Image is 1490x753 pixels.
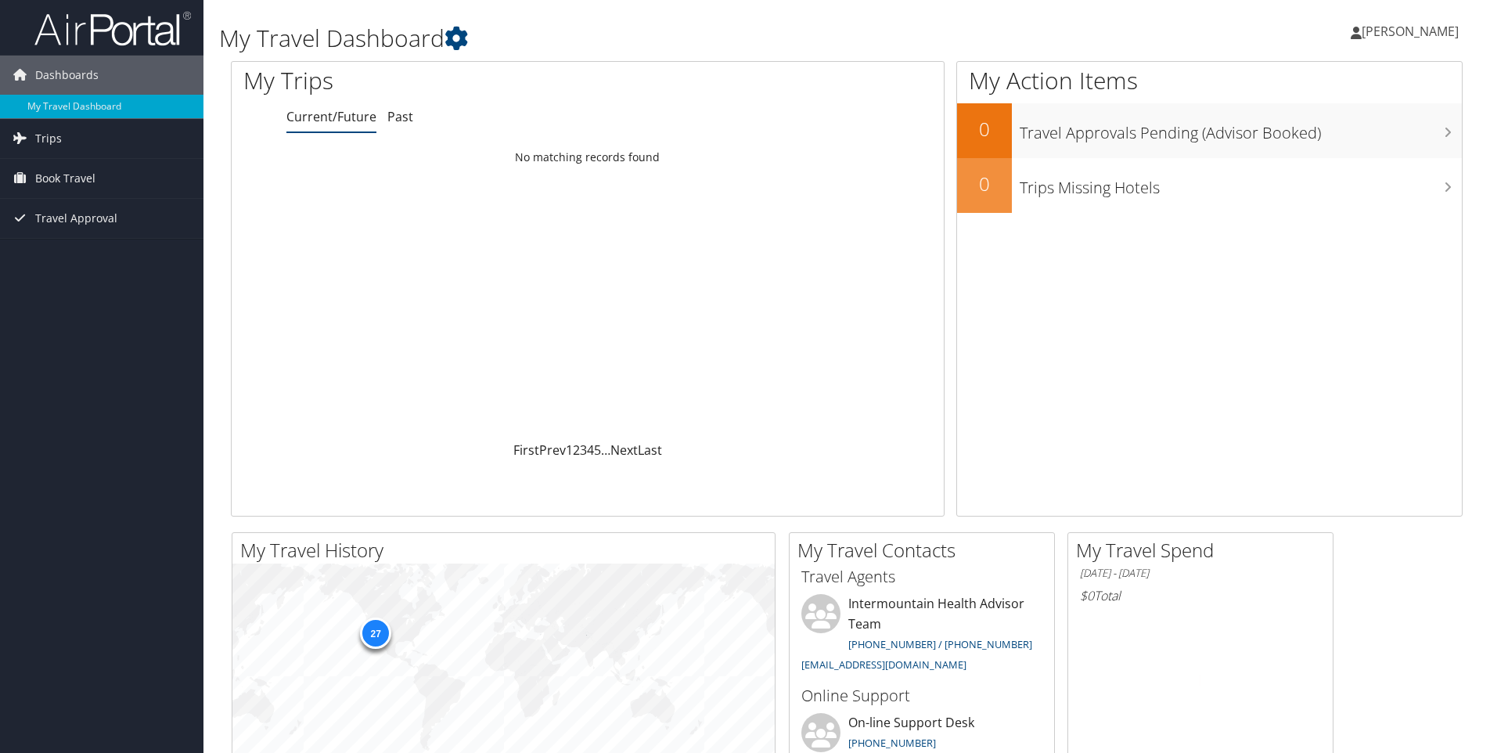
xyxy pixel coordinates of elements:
[539,441,566,459] a: Prev
[1080,587,1321,604] h6: Total
[34,10,191,47] img: airportal-logo.png
[573,441,580,459] a: 2
[566,441,573,459] a: 1
[35,159,95,198] span: Book Travel
[601,441,610,459] span: …
[360,618,391,649] div: 27
[243,64,635,97] h1: My Trips
[1351,8,1474,55] a: [PERSON_NAME]
[797,537,1054,564] h2: My Travel Contacts
[1020,114,1462,144] h3: Travel Approvals Pending (Advisor Booked)
[513,441,539,459] a: First
[219,22,1056,55] h1: My Travel Dashboard
[240,537,775,564] h2: My Travel History
[848,736,936,750] a: [PHONE_NUMBER]
[610,441,638,459] a: Next
[957,171,1012,197] h2: 0
[957,103,1462,158] a: 0Travel Approvals Pending (Advisor Booked)
[35,56,99,95] span: Dashboards
[1080,566,1321,581] h6: [DATE] - [DATE]
[587,441,594,459] a: 4
[957,64,1462,97] h1: My Action Items
[1020,169,1462,199] h3: Trips Missing Hotels
[232,143,944,171] td: No matching records found
[957,158,1462,213] a: 0Trips Missing Hotels
[801,566,1042,588] h3: Travel Agents
[1080,587,1094,604] span: $0
[794,594,1050,678] li: Intermountain Health Advisor Team
[594,441,601,459] a: 5
[1076,537,1333,564] h2: My Travel Spend
[580,441,587,459] a: 3
[35,119,62,158] span: Trips
[801,685,1042,707] h3: Online Support
[1362,23,1459,40] span: [PERSON_NAME]
[801,658,966,672] a: [EMAIL_ADDRESS][DOMAIN_NAME]
[848,637,1032,651] a: [PHONE_NUMBER] / [PHONE_NUMBER]
[387,108,413,125] a: Past
[35,199,117,238] span: Travel Approval
[957,116,1012,142] h2: 0
[638,441,662,459] a: Last
[286,108,376,125] a: Current/Future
